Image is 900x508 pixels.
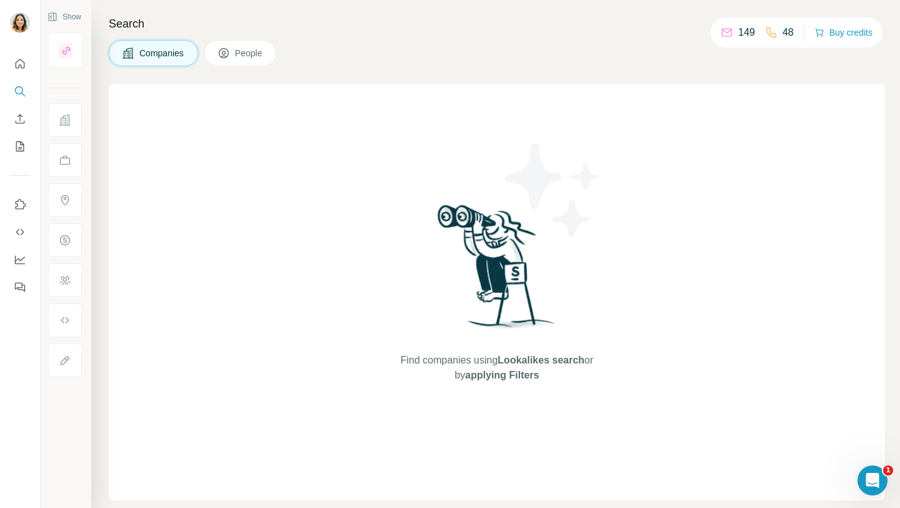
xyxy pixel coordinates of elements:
span: Find companies using or by [397,353,597,383]
button: Quick start [10,53,30,75]
p: 48 [782,25,794,40]
button: Enrich CSV [10,108,30,130]
span: People [235,47,264,59]
span: applying Filters [465,370,539,380]
button: My lists [10,135,30,158]
iframe: Intercom live chat [857,465,887,495]
button: Use Surfe API [10,221,30,243]
button: Dashboard [10,248,30,271]
button: Buy credits [814,24,872,41]
h4: Search [109,15,885,33]
span: 1 [883,465,893,475]
p: 149 [738,25,755,40]
button: Use Surfe on LinkedIn [10,193,30,216]
img: Surfe Illustration - Stars [497,134,609,246]
span: Companies [139,47,185,59]
img: Surfe Illustration - Woman searching with binoculars [432,201,562,341]
span: Lookalikes search [497,355,584,365]
button: Show [39,8,90,26]
button: Feedback [10,276,30,298]
img: Avatar [10,13,30,33]
button: Search [10,80,30,103]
